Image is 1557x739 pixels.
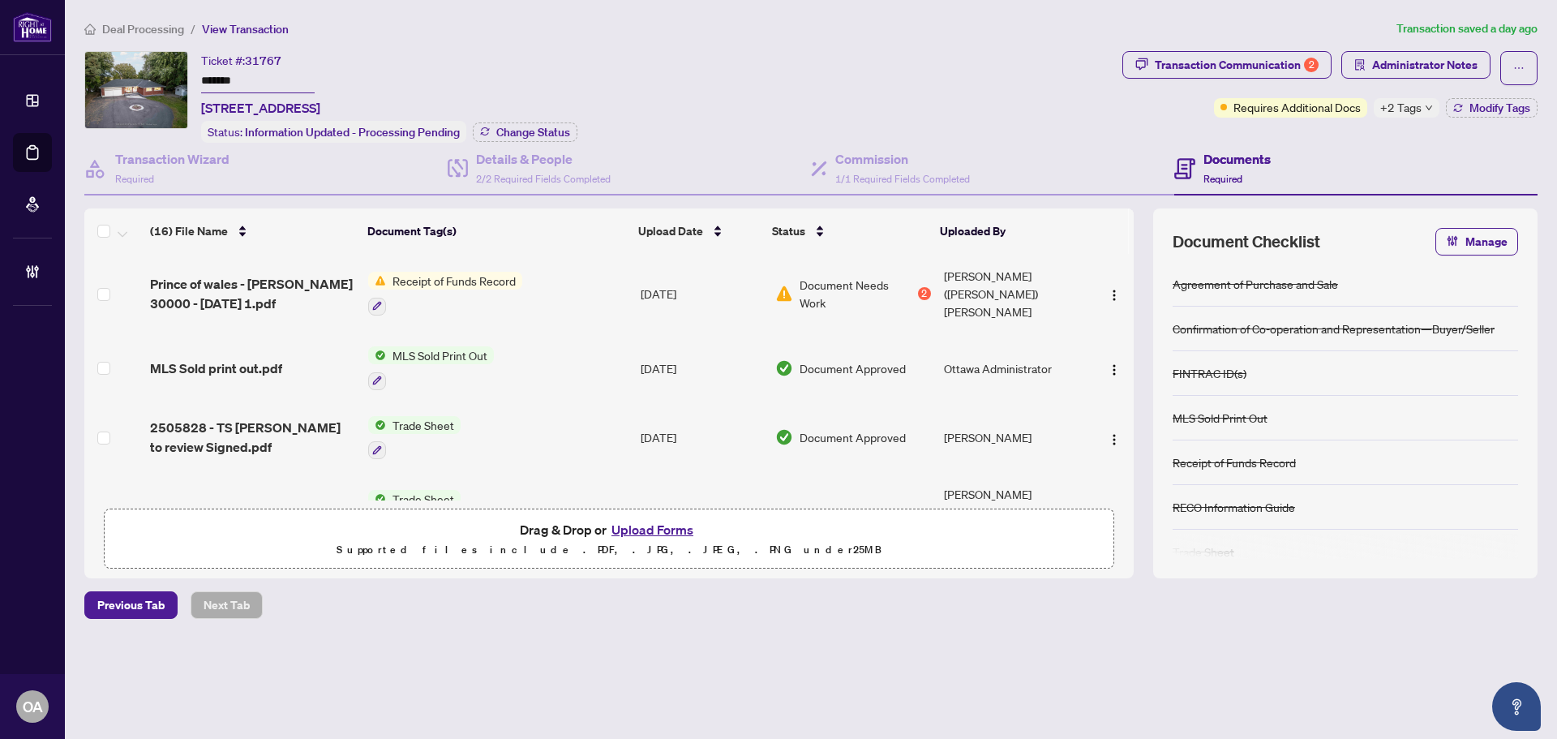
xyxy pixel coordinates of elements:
div: MLS Sold Print Out [1173,409,1267,427]
button: Status IconTrade Sheet [368,416,461,460]
td: [DATE] [634,403,769,473]
img: IMG-X12075887_1.jpg [85,52,187,128]
article: Transaction saved a day ago [1396,19,1538,38]
p: Supported files include .PDF, .JPG, .JPEG, .PNG under 25 MB [114,540,1104,560]
button: Logo [1101,424,1127,450]
span: Prince of wales - [PERSON_NAME] 30000 - [DATE] 1.pdf [150,274,355,313]
span: +2 Tags [1380,98,1422,117]
span: Drag & Drop or [520,519,698,540]
img: Logo [1108,289,1121,302]
div: Confirmation of Co-operation and Representation—Buyer/Seller [1173,320,1495,337]
h4: Commission [835,149,970,169]
span: 2/2 Required Fields Completed [476,173,611,185]
button: Status IconTrade Sheet [368,490,461,534]
img: Status Icon [368,346,386,364]
span: Administrator Notes [1372,52,1478,78]
span: Requires Additional Docs [1233,98,1361,116]
span: 1/1 Required Fields Completed [835,173,970,185]
img: Document Status [775,285,793,303]
span: home [84,24,96,35]
span: Receipt of Funds Record [386,272,522,290]
button: Logo [1101,281,1127,307]
span: MLS Sold Print Out [386,346,494,364]
img: Logo [1108,433,1121,446]
div: Status: [201,121,466,143]
span: Deal Processing [102,22,184,37]
th: Uploaded By [933,208,1081,254]
td: [PERSON_NAME] ([PERSON_NAME]) [PERSON_NAME] [937,254,1086,333]
button: Upload Forms [607,519,698,540]
h4: Documents [1203,149,1271,169]
span: 31767 [245,54,281,68]
button: Status IconMLS Sold Print Out [368,346,494,390]
span: down [1425,104,1433,112]
span: Previous Tab [97,592,165,618]
div: 2 [1304,58,1319,72]
h4: Transaction Wizard [115,149,229,169]
span: Upload Date [638,222,703,240]
td: [PERSON_NAME] [937,403,1086,473]
button: Open asap [1492,682,1541,731]
span: Required [1203,173,1242,185]
th: Upload Date [632,208,766,254]
th: Document Tag(s) [361,208,633,254]
span: OA [23,695,43,718]
span: Document Approved [800,359,906,377]
span: Information Updated - Processing Pending [245,125,460,140]
div: Transaction Communication [1155,52,1319,78]
th: (16) File Name [144,208,361,254]
img: Status Icon [368,490,386,508]
div: RECO Information Guide [1173,498,1295,516]
img: Document Status [775,428,793,446]
span: solution [1354,59,1366,71]
img: Logo [1108,363,1121,376]
span: Document Checklist [1173,230,1320,253]
span: MLS Sold print out.pdf [150,359,282,378]
h4: Details & People [476,149,611,169]
td: [DATE] [634,472,769,552]
span: 2505828 - TS [PERSON_NAME] to review Signed.pdf [150,418,355,457]
span: (16) File Name [150,222,228,240]
span: Required [115,173,154,185]
span: Modify Tags [1469,102,1530,114]
button: Manage [1435,228,1518,256]
img: Document Status [775,359,793,377]
div: Receipt of Funds Record [1173,453,1296,471]
span: Manage [1465,229,1508,255]
div: Ticket #: [201,51,281,70]
td: [DATE] [634,333,769,403]
td: Ottawa Administrator [937,333,1086,403]
span: Status [772,222,805,240]
img: Status Icon [368,272,386,290]
button: Transaction Communication2 [1122,51,1332,79]
button: Status IconReceipt of Funds Record [368,272,522,316]
button: Next Tab [191,591,263,619]
span: [STREET_ADDRESS] [201,98,320,118]
td: [PERSON_NAME] ([PERSON_NAME]) [PERSON_NAME] [937,472,1086,552]
span: View Transaction [202,22,289,37]
span: ellipsis [1513,62,1525,74]
span: Change Status [496,127,570,138]
div: FINTRAC ID(s) [1173,364,1246,382]
span: Drag & Drop orUpload FormsSupported files include .PDF, .JPG, .JPEG, .PNG under25MB [105,509,1113,569]
button: Modify Tags [1446,98,1538,118]
img: Status Icon [368,416,386,434]
img: logo [13,12,52,42]
div: 2 [918,287,931,300]
div: Agreement of Purchase and Sale [1173,275,1338,293]
span: Document Approved [800,428,906,446]
button: Previous Tab [84,591,178,619]
span: Trade Sheet [386,490,461,508]
button: Change Status [473,122,577,142]
button: Logo [1101,355,1127,381]
td: [DATE] [634,254,769,333]
button: Administrator Notes [1341,51,1491,79]
li: / [191,19,195,38]
th: Status [766,208,933,254]
span: Document Needs Work [800,276,915,311]
span: Trade Sheet [386,416,461,434]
